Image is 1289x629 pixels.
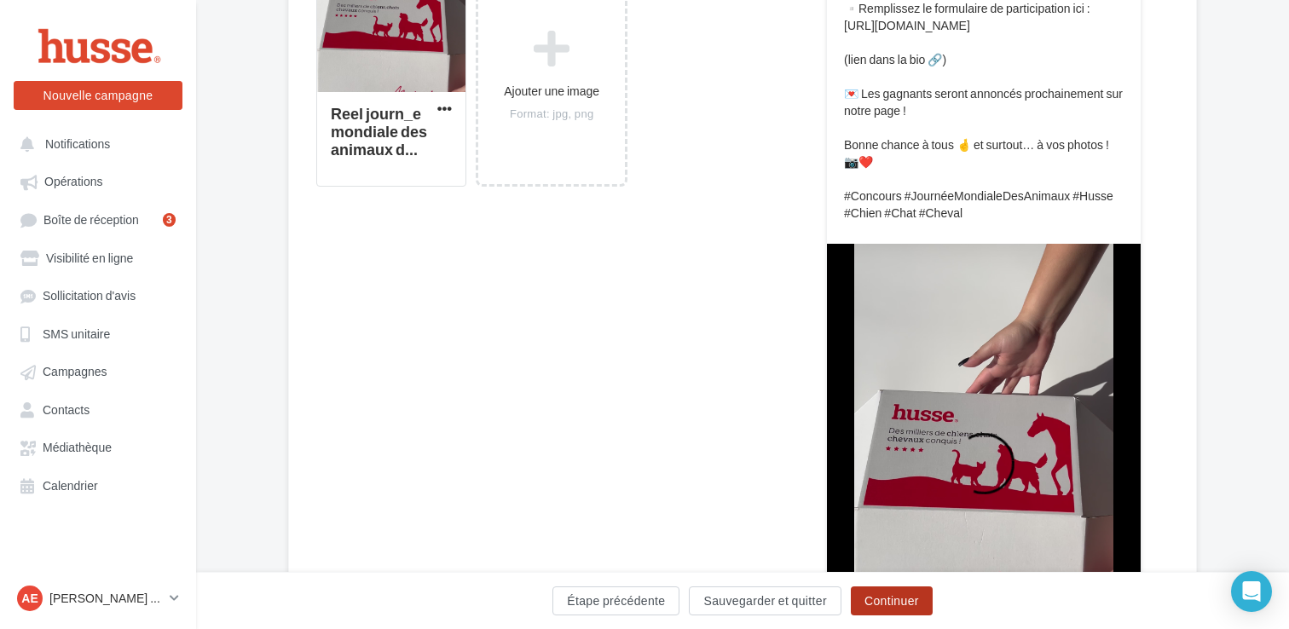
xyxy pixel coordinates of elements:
div: 3 [163,213,176,227]
div: Reel journ_e mondiale des animaux d... [331,104,427,159]
a: Contacts [10,394,186,424]
button: Étape précédente [552,586,679,615]
a: Sollicitation d'avis [10,280,186,310]
a: Calendrier [10,470,186,500]
a: Ae [PERSON_NAME] et [PERSON_NAME] [14,582,182,615]
span: Notifications [45,136,110,151]
a: Médiathèque [10,431,186,462]
button: Continuer [851,586,933,615]
span: Opérations [44,175,102,189]
span: SMS unitaire [43,326,110,341]
p: [PERSON_NAME] et [PERSON_NAME] [49,590,163,607]
a: Opérations [10,165,186,196]
span: Sollicitation d'avis [43,289,136,303]
a: SMS unitaire [10,318,186,349]
button: Notifications [10,128,179,159]
button: Nouvelle campagne [14,81,182,110]
span: Médiathèque [43,441,112,455]
span: Visibilité en ligne [46,251,133,265]
a: Boîte de réception3 [10,204,186,235]
span: Ae [21,590,38,607]
span: Calendrier [43,478,98,493]
div: Open Intercom Messenger [1231,571,1272,612]
span: Contacts [43,402,90,417]
span: Campagnes [43,365,107,379]
button: Sauvegarder et quitter [689,586,841,615]
a: Campagnes [10,355,186,386]
a: Visibilité en ligne [10,242,186,273]
span: Boîte de réception [43,212,139,227]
